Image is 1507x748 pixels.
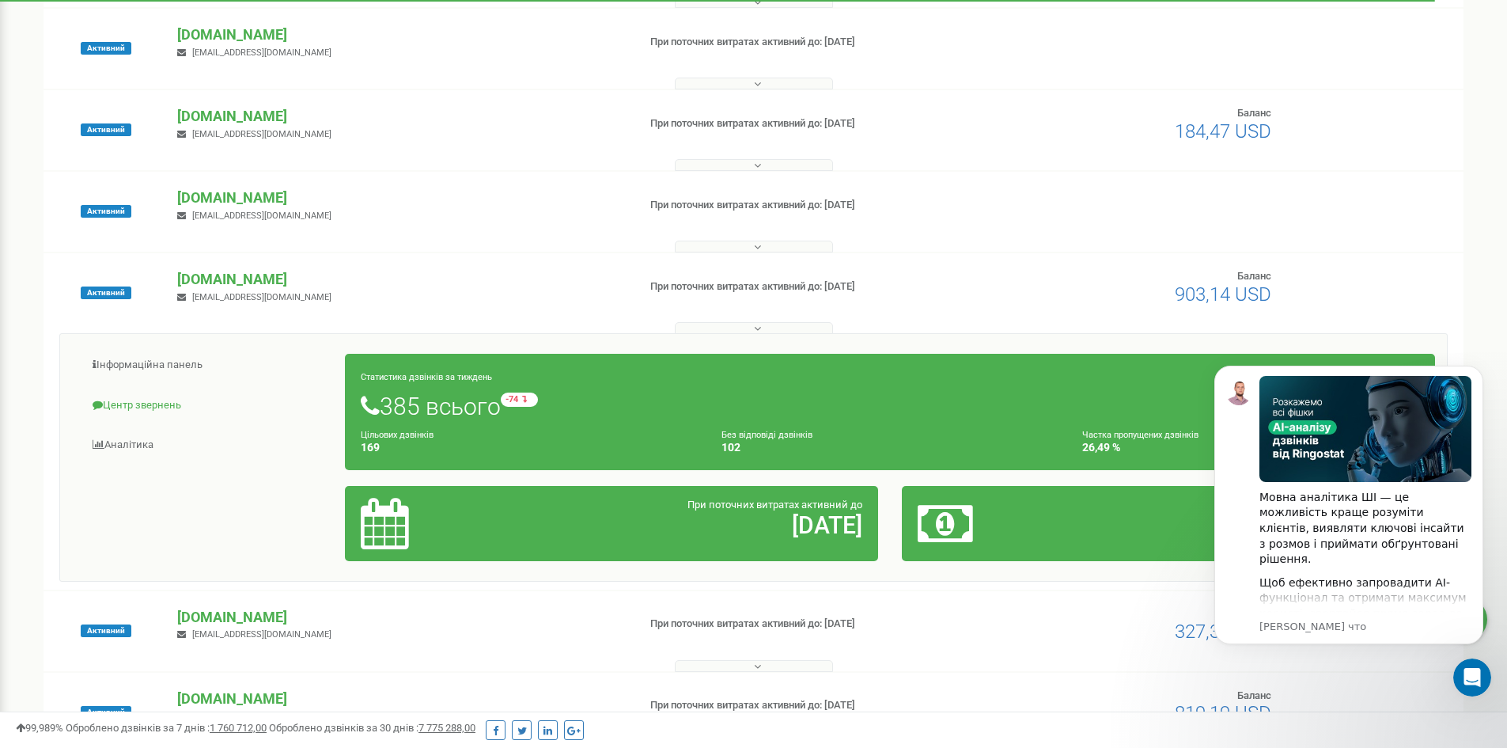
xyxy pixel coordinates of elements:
h4: 26,49 % [1082,442,1419,454]
p: При поточних витратах активний до: [DATE] [650,35,979,50]
h4: 169 [361,442,698,454]
p: [DOMAIN_NAME] [177,106,624,127]
span: 819,19 USD [1175,702,1271,724]
span: 903,14 USD [1175,283,1271,306]
small: Цільових дзвінків [361,430,434,440]
span: [EMAIL_ADDRESS][DOMAIN_NAME] [192,211,331,221]
span: Активний [81,287,131,299]
small: Статистика дзвінків за тиждень [361,372,492,382]
p: При поточних витратах активний до: [DATE] [650,279,979,294]
span: Оброблено дзвінків за 7 днів : [66,722,267,734]
p: [DOMAIN_NAME] [177,689,624,709]
h1: 385 всього [361,393,1419,420]
u: 1 760 712,00 [210,722,267,734]
span: Баланс [1237,107,1271,119]
span: Активний [81,123,131,136]
span: 184,47 USD [1175,120,1271,142]
a: Центр звернень [72,386,346,425]
p: При поточних витратах активний до: [DATE] [650,116,979,131]
small: Без відповіді дзвінків [721,430,812,440]
u: 7 775 288,00 [418,722,475,734]
p: [DOMAIN_NAME] [177,188,624,208]
span: Активний [81,706,131,719]
p: [DOMAIN_NAME] [177,607,624,628]
a: Аналiтика [72,426,346,465]
p: При поточних витратах активний до: [DATE] [650,698,979,713]
span: [EMAIL_ADDRESS][DOMAIN_NAME] [192,292,331,302]
p: [DOMAIN_NAME] [177,269,624,290]
span: Активний [81,625,131,637]
small: -74 [501,393,538,407]
span: Оброблено дзвінків за 30 днів : [269,722,475,734]
small: Частка пропущених дзвінків [1082,430,1198,440]
h2: [DATE] [536,512,862,538]
span: Баланс [1237,270,1271,282]
iframe: Intercom notifications сообщение [1191,342,1507,705]
p: При поточних витратах активний до: [DATE] [650,198,979,213]
span: Активний [81,42,131,55]
iframe: Intercom live chat [1453,659,1491,697]
span: При поточних витратах активний до [687,499,862,511]
span: [EMAIL_ADDRESS][DOMAIN_NAME] [192,629,331,640]
span: 327,30 USD [1175,621,1271,643]
p: [DOMAIN_NAME] [177,25,624,45]
p: При поточних витратах активний до: [DATE] [650,617,979,632]
span: 99,989% [16,722,63,734]
a: Інформаційна панель [72,346,346,385]
h2: 903,14 $ [1092,512,1419,538]
span: Активний [81,205,131,218]
span: [EMAIL_ADDRESS][DOMAIN_NAME] [192,47,331,58]
span: [EMAIL_ADDRESS][DOMAIN_NAME] [192,129,331,139]
h4: 102 [721,442,1058,454]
